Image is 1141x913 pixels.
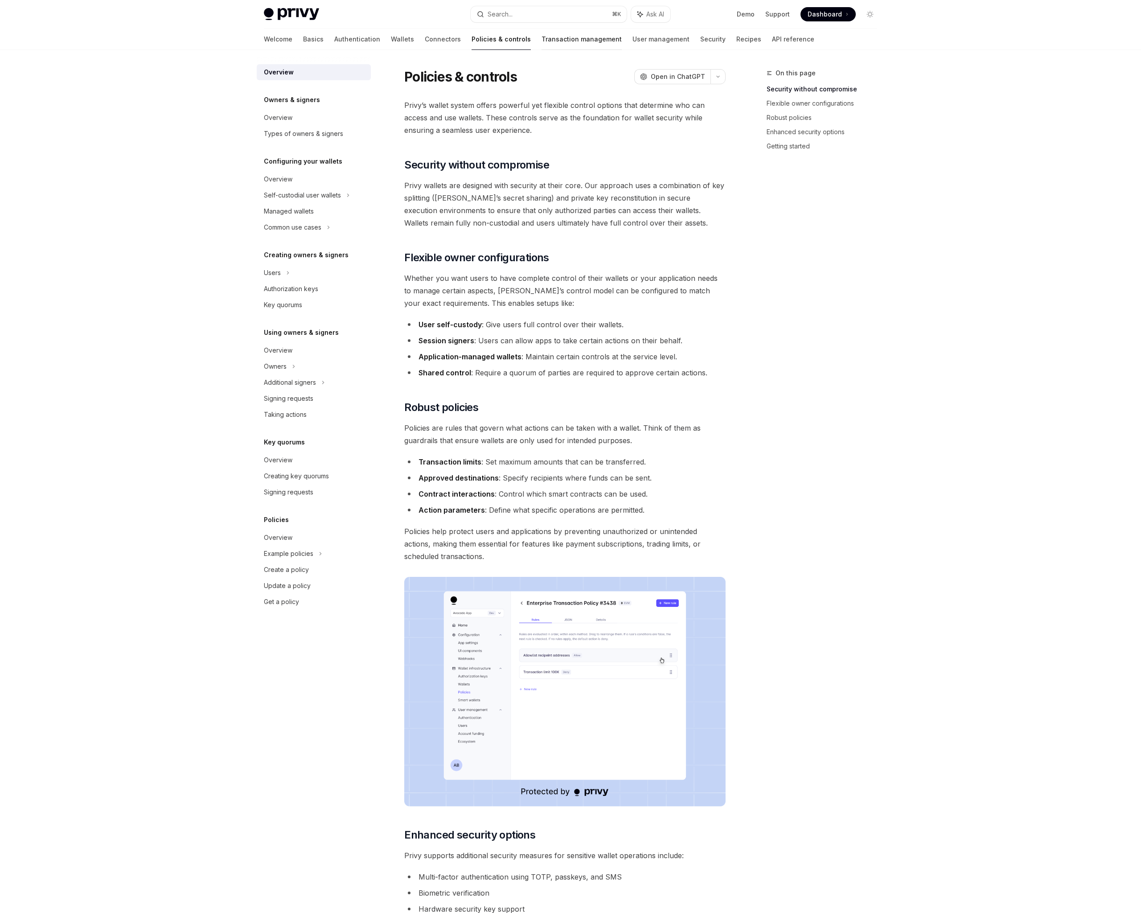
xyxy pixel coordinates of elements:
[264,361,287,372] div: Owners
[264,437,305,448] h5: Key quorums
[257,171,371,187] a: Overview
[257,452,371,468] a: Overview
[257,281,371,297] a: Authorization keys
[404,849,726,862] span: Privy supports additional security measures for sensitive wallet operations include:
[257,203,371,219] a: Managed wallets
[404,272,726,309] span: Whether you want users to have complete control of their wallets or your application needs to man...
[257,407,371,423] a: Taking actions
[264,174,292,185] div: Overview
[404,334,726,347] li: : Users can allow apps to take certain actions on their behalf.
[776,68,816,78] span: On this page
[737,10,755,19] a: Demo
[264,514,289,525] h5: Policies
[404,871,726,883] li: Multi-factor authentication using TOTP, passkeys, and SMS
[264,128,343,139] div: Types of owners & signers
[772,29,814,50] a: API reference
[419,336,474,345] strong: Session signers
[808,10,842,19] span: Dashboard
[419,368,471,377] strong: Shared control
[634,69,710,84] button: Open in ChatGPT
[404,422,726,447] span: Policies are rules that govern what actions can be taken with a wallet. Think of them as guardrai...
[646,10,664,19] span: Ask AI
[264,222,321,233] div: Common use cases
[419,457,481,466] strong: Transaction limits
[257,562,371,578] a: Create a policy
[257,342,371,358] a: Overview
[264,67,294,78] div: Overview
[264,29,292,50] a: Welcome
[264,327,339,338] h5: Using owners & signers
[257,578,371,594] a: Update a policy
[257,64,371,80] a: Overview
[264,267,281,278] div: Users
[404,828,535,842] span: Enhanced security options
[303,29,324,50] a: Basics
[264,95,320,105] h5: Owners & signers
[264,487,313,498] div: Signing requests
[264,393,313,404] div: Signing requests
[404,318,726,331] li: : Give users full control over their wallets.
[404,456,726,468] li: : Set maximum amounts that can be transferred.
[700,29,726,50] a: Security
[264,409,307,420] div: Taking actions
[257,110,371,126] a: Overview
[264,564,309,575] div: Create a policy
[488,9,513,20] div: Search...
[264,250,349,260] h5: Creating owners & signers
[264,580,311,591] div: Update a policy
[651,72,705,81] span: Open in ChatGPT
[257,391,371,407] a: Signing requests
[404,400,478,415] span: Robust policies
[257,530,371,546] a: Overview
[404,488,726,500] li: : Control which smart contracts can be used.
[264,471,329,481] div: Creating key quorums
[800,7,856,21] a: Dashboard
[863,7,877,21] button: Toggle dark mode
[264,156,342,167] h5: Configuring your wallets
[542,29,622,50] a: Transaction management
[404,472,726,484] li: : Specify recipients where funds can be sent.
[404,158,549,172] span: Security without compromise
[257,126,371,142] a: Types of owners & signers
[632,29,690,50] a: User management
[631,6,670,22] button: Ask AI
[257,468,371,484] a: Creating key quorums
[419,473,499,482] strong: Approved destinations
[736,29,761,50] a: Recipes
[419,352,521,361] strong: Application-managed wallets
[264,8,319,21] img: light logo
[404,179,726,229] span: Privy wallets are designed with security at their core. Our approach uses a combination of key sp...
[264,190,341,201] div: Self-custodial user wallets
[767,82,884,96] a: Security without compromise
[404,525,726,563] span: Policies help protect users and applications by preventing unauthorized or unintended actions, ma...
[419,506,485,514] strong: Action parameters
[391,29,414,50] a: Wallets
[404,99,726,136] span: Privy’s wallet system offers powerful yet flexible control options that determine who can access ...
[404,350,726,363] li: : Maintain certain controls at the service level.
[404,887,726,899] li: Biometric verification
[264,345,292,356] div: Overview
[765,10,790,19] a: Support
[264,377,316,388] div: Additional signers
[404,504,726,516] li: : Define what specific operations are permitted.
[767,96,884,111] a: Flexible owner configurations
[334,29,380,50] a: Authentication
[404,251,549,265] span: Flexible owner configurations
[264,455,292,465] div: Overview
[425,29,461,50] a: Connectors
[404,366,726,379] li: : Require a quorum of parties are required to approve certain actions.
[612,11,621,18] span: ⌘ K
[257,297,371,313] a: Key quorums
[257,594,371,610] a: Get a policy
[264,596,299,607] div: Get a policy
[767,111,884,125] a: Robust policies
[264,112,292,123] div: Overview
[264,548,313,559] div: Example policies
[472,29,531,50] a: Policies & controls
[264,300,302,310] div: Key quorums
[264,206,314,217] div: Managed wallets
[419,489,495,498] strong: Contract interactions
[264,284,318,294] div: Authorization keys
[404,577,726,806] img: images/Policies.png
[419,320,482,329] strong: User self-custody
